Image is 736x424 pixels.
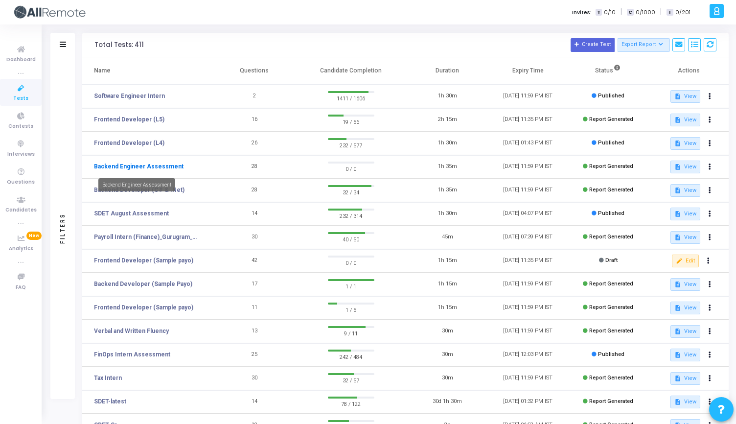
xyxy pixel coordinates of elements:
[674,352,681,358] mat-icon: description
[407,390,487,414] td: 30d 1h 30m
[407,108,487,132] td: 2h 15m
[328,117,374,126] span: 19 / 56
[328,93,374,103] span: 1411 / 1606
[98,178,175,191] div: Backend Engineer Assessment
[214,108,295,132] td: 16
[16,283,26,292] span: FAQ
[605,257,618,263] span: Draft
[487,132,568,155] td: [DATE] 01:43 PM IST
[487,390,568,414] td: [DATE] 01:32 PM IST
[670,208,700,220] button: View
[328,328,374,338] span: 9 / 11
[94,115,164,124] a: Frontend Developer (L5)
[598,93,624,99] span: Published
[5,206,37,214] span: Candidates
[8,122,33,131] span: Contests
[670,325,700,338] button: View
[487,320,568,343] td: [DATE] 11:59 PM IST
[589,281,633,287] span: Report Generated
[328,375,374,385] span: 32 / 57
[94,327,169,335] a: Verbal and Written Fluency
[7,178,35,187] span: Questions
[214,273,295,296] td: 17
[589,234,633,240] span: Report Generated
[214,320,295,343] td: 13
[328,352,374,361] span: 242 / 484
[94,233,199,241] a: Payroll Intern (Finance)_Gurugram_Campus
[667,9,673,16] span: I
[328,187,374,197] span: 32 / 34
[589,398,633,404] span: Report Generated
[589,375,633,381] span: Report Generated
[94,139,164,147] a: Frontend Developer (L4)
[13,94,28,103] span: Tests
[589,116,633,122] span: Report Generated
[12,2,86,22] img: logo
[94,209,169,218] a: SDET August Assessment
[487,155,568,179] td: [DATE] 11:59 PM IST
[9,245,33,253] span: Analytics
[674,281,681,288] mat-icon: description
[672,255,699,267] button: Edit
[94,92,165,100] a: Software Engineer Intern
[58,174,67,282] div: Filters
[670,278,700,291] button: View
[214,85,295,108] td: 2
[94,303,193,312] a: Frontend Developer (Sample payo)
[214,343,295,367] td: 25
[407,202,487,226] td: 1h 30m
[487,367,568,390] td: [DATE] 11:59 PM IST
[568,57,648,85] th: Status
[670,349,700,361] button: View
[487,226,568,249] td: [DATE] 07:39 PM IST
[674,187,681,194] mat-icon: description
[670,231,700,244] button: View
[598,140,624,146] span: Published
[328,211,374,220] span: 232 / 314
[674,93,681,100] mat-icon: description
[627,9,633,16] span: C
[214,296,295,320] td: 11
[674,211,681,217] mat-icon: description
[487,57,568,85] th: Expiry Time
[214,57,295,85] th: Questions
[328,258,374,267] span: 0 / 0
[670,90,700,103] button: View
[589,187,633,193] span: Report Generated
[670,396,700,408] button: View
[487,273,568,296] td: [DATE] 11:59 PM IST
[675,8,690,17] span: 0/201
[407,155,487,179] td: 1h 35m
[407,249,487,273] td: 1h 15m
[328,305,374,314] span: 1 / 5
[214,132,295,155] td: 26
[589,328,633,334] span: Report Generated
[674,234,681,241] mat-icon: description
[598,351,624,357] span: Published
[674,117,681,123] mat-icon: description
[572,8,592,17] label: Invites:
[670,372,700,385] button: View
[94,397,126,406] a: SDET-latest
[94,350,170,359] a: FinOps Intern Assessment
[328,281,374,291] span: 1 / 1
[407,85,487,108] td: 1h 30m
[94,280,192,288] a: Backend Developer (Sample Payo)
[487,296,568,320] td: [DATE] 11:59 PM IST
[94,256,193,265] a: Frontend Developer (Sample payo)
[589,163,633,169] span: Report Generated
[407,179,487,202] td: 1h 35m
[676,258,683,264] mat-icon: edit
[621,7,622,17] span: |
[618,38,670,52] button: Export Report
[670,302,700,314] button: View
[407,343,487,367] td: 30m
[407,367,487,390] td: 30m
[674,164,681,170] mat-icon: description
[328,399,374,408] span: 78 / 122
[660,7,662,17] span: |
[674,140,681,147] mat-icon: description
[26,232,42,240] span: New
[674,328,681,335] mat-icon: description
[94,41,144,49] div: Total Tests: 411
